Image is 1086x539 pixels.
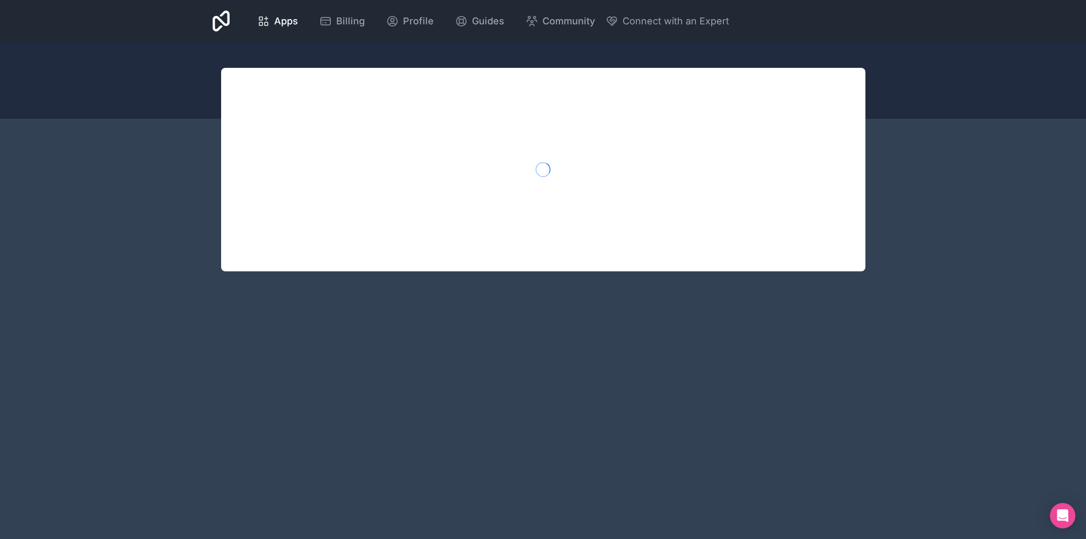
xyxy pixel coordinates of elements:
[378,10,442,33] a: Profile
[274,14,298,29] span: Apps
[517,10,603,33] a: Community
[1050,503,1075,528] div: Open Intercom Messenger
[336,14,365,29] span: Billing
[472,14,504,29] span: Guides
[623,14,729,29] span: Connect with an Expert
[311,10,373,33] a: Billing
[606,14,729,29] button: Connect with an Expert
[249,10,306,33] a: Apps
[542,14,595,29] span: Community
[446,10,513,33] a: Guides
[403,14,434,29] span: Profile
